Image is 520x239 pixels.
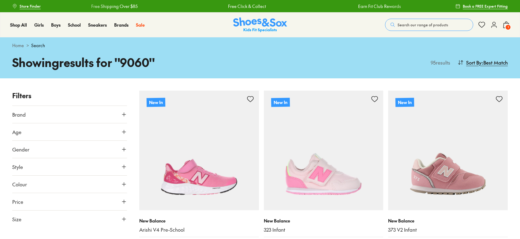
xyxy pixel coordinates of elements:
[12,106,127,123] button: Brand
[264,226,383,233] a: 323 Infant
[12,42,24,49] a: Home
[503,18,510,32] button: 1
[458,56,508,69] button: Sort By:Best Match
[388,218,508,224] p: New Balance
[12,198,23,205] span: Price
[20,3,41,9] span: Store Finder
[463,3,508,9] span: Book a FREE Expert Fitting
[482,59,508,66] span: : Best Match
[264,218,383,224] p: New Balance
[12,141,127,158] button: Gender
[12,54,260,71] h1: Showing results for " 9060 "
[12,211,127,228] button: Size
[466,59,482,66] span: Sort By
[398,22,448,28] span: Search our range of products
[233,17,287,32] a: Shoes & Sox
[12,111,26,118] span: Brand
[12,158,127,175] button: Style
[12,176,127,193] button: Colour
[147,98,165,107] p: New In
[12,128,21,136] span: Age
[12,215,21,223] span: Size
[124,3,162,9] a: Free Click & Collect
[34,22,44,28] a: Girls
[271,98,290,107] p: New In
[12,42,508,49] div: >
[51,22,61,28] a: Boys
[264,91,383,210] a: New In
[12,181,27,188] span: Colour
[505,24,511,30] span: 1
[388,91,508,210] a: New In
[385,19,473,31] button: Search our range of products
[114,22,129,28] a: Brands
[31,42,45,49] span: Search
[139,218,259,224] p: New Balance
[10,22,27,28] a: Shop All
[12,163,23,170] span: Style
[139,91,259,210] a: New In
[254,3,297,9] a: Earn Fit Club Rewards
[12,123,127,140] button: Age
[136,22,145,28] a: Sale
[68,22,81,28] a: School
[12,91,127,101] p: Filters
[385,3,431,9] a: Free Shipping Over $85
[12,193,127,210] button: Price
[233,17,287,32] img: SNS_Logo_Responsive.svg
[12,146,29,153] span: Gender
[139,226,259,233] a: Arishi V4 Pre-School
[12,1,41,12] a: Store Finder
[388,226,508,233] a: 373 V2 Infant
[428,59,450,66] p: 95 results
[395,98,414,107] p: New In
[88,22,107,28] a: Sneakers
[455,1,508,12] a: Book a FREE Expert Fitting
